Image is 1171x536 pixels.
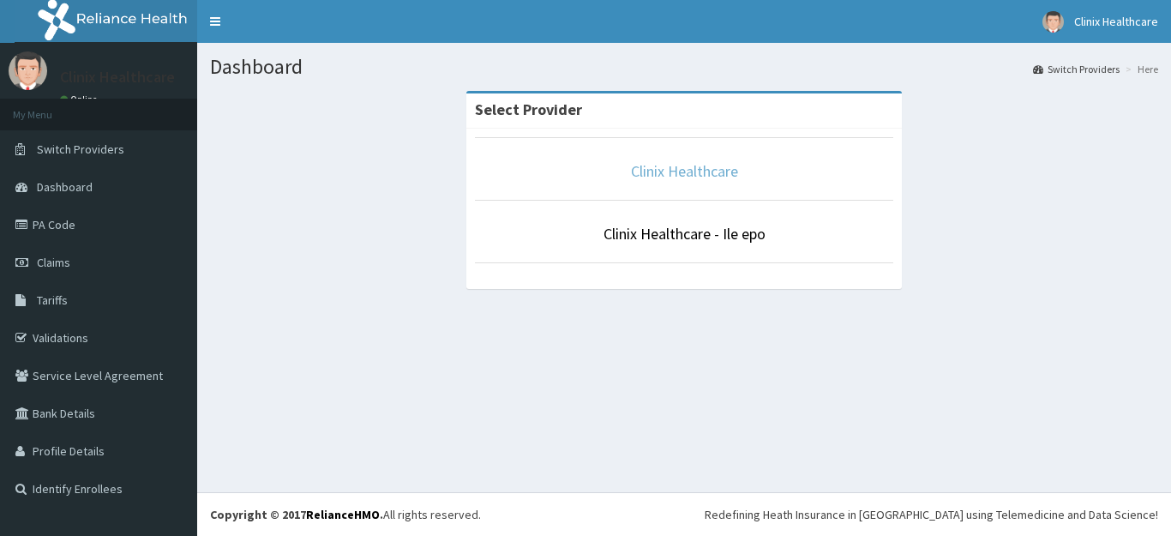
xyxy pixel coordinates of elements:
[1074,14,1158,29] span: Clinix Healthcare
[9,51,47,90] img: User Image
[306,507,380,522] a: RelianceHMO
[631,161,738,181] a: Clinix Healthcare
[37,179,93,195] span: Dashboard
[705,506,1158,523] div: Redefining Heath Insurance in [GEOGRAPHIC_DATA] using Telemedicine and Data Science!
[210,507,383,522] strong: Copyright © 2017 .
[37,255,70,270] span: Claims
[1042,11,1064,33] img: User Image
[197,492,1171,536] footer: All rights reserved.
[37,292,68,308] span: Tariffs
[1033,62,1120,76] a: Switch Providers
[60,69,175,85] p: Clinix Healthcare
[60,93,101,105] a: Online
[1121,62,1158,76] li: Here
[37,142,124,157] span: Switch Providers
[210,56,1158,78] h1: Dashboard
[475,99,582,119] strong: Select Provider
[604,224,766,244] a: Clinix Healthcare - Ile epo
